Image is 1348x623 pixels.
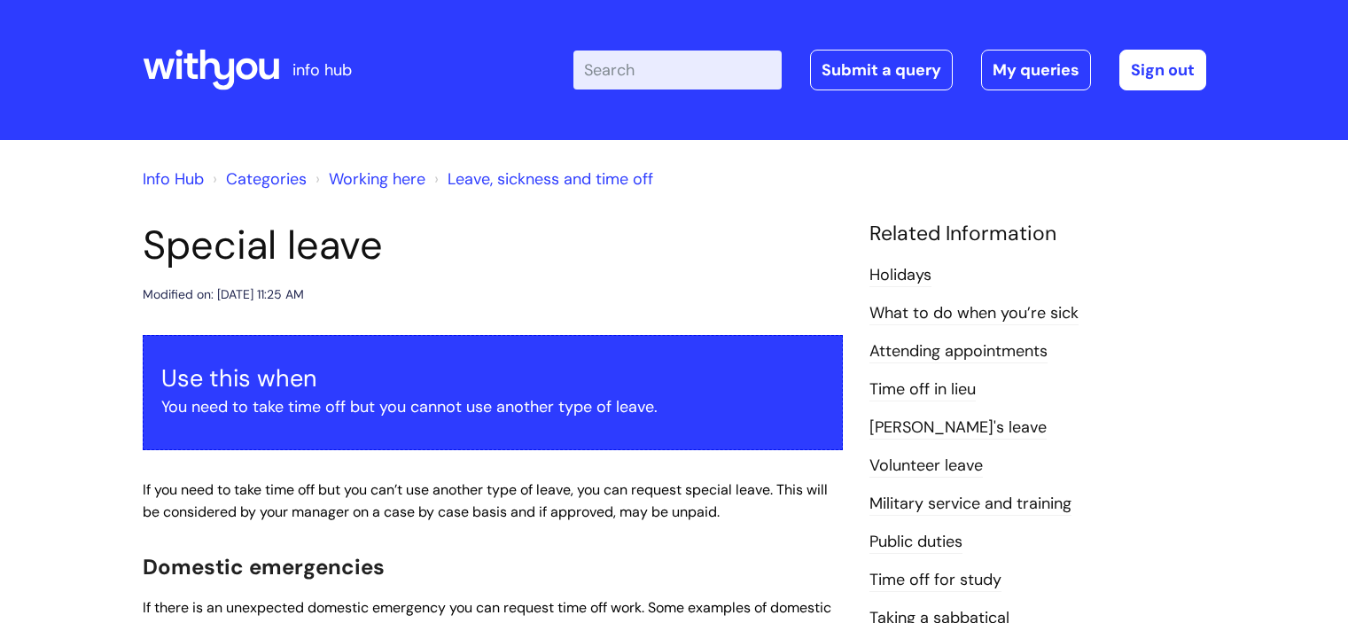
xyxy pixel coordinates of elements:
[869,455,983,478] a: Volunteer leave
[869,222,1206,246] h4: Related Information
[208,165,307,193] li: Solution home
[869,264,931,287] a: Holidays
[810,50,953,90] a: Submit a query
[143,168,204,190] a: Info Hub
[143,553,385,580] span: Domestic emergencies
[161,364,824,393] h3: Use this when
[226,168,307,190] a: Categories
[143,222,843,269] h1: Special leave
[981,50,1091,90] a: My queries
[143,284,304,306] div: Modified on: [DATE] 11:25 AM
[1119,50,1206,90] a: Sign out
[869,378,976,401] a: Time off in lieu
[573,51,782,90] input: Search
[869,493,1071,516] a: Military service and training
[573,50,1206,90] div: | -
[869,569,1001,592] a: Time off for study
[869,302,1079,325] a: What to do when you’re sick
[329,168,425,190] a: Working here
[448,168,653,190] a: Leave, sickness and time off
[311,165,425,193] li: Working here
[143,480,828,521] span: If you need to take time off but you can’t use another type of leave, you can request special lea...
[161,393,824,421] p: You need to take time off but you cannot use another type of leave.
[869,417,1047,440] a: [PERSON_NAME]'s leave
[292,56,352,84] p: info hub
[430,165,653,193] li: Leave, sickness and time off
[869,340,1048,363] a: Attending appointments
[869,531,962,554] a: Public duties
